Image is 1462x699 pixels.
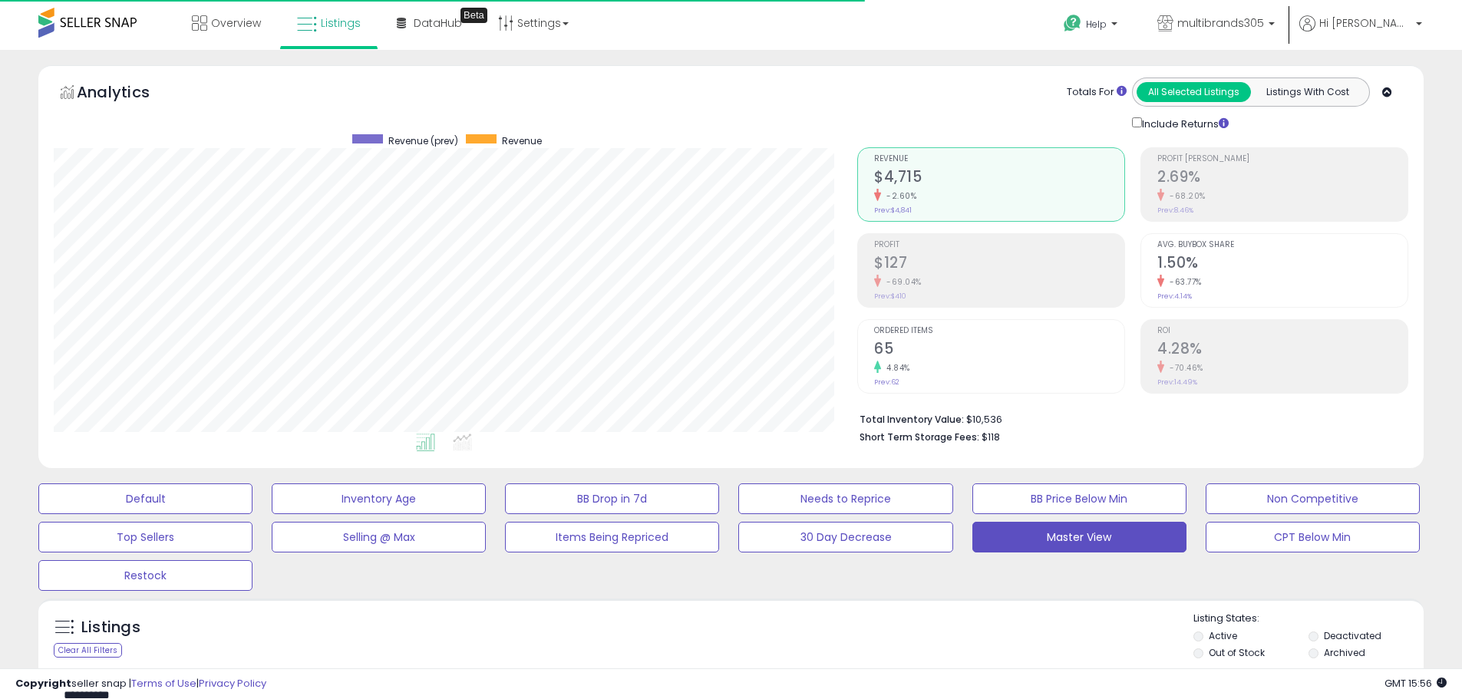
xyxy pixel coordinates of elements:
[738,483,952,514] button: Needs to Reprice
[54,643,122,658] div: Clear All Filters
[874,254,1124,275] h2: $127
[1086,18,1107,31] span: Help
[1157,378,1197,387] small: Prev: 14.49%
[15,677,266,691] div: seller snap | |
[505,483,719,514] button: BB Drop in 7d
[1299,15,1422,50] a: Hi [PERSON_NAME]
[15,676,71,691] strong: Copyright
[874,168,1124,189] h2: $4,715
[1209,629,1237,642] label: Active
[881,276,922,288] small: -69.04%
[1206,522,1420,552] button: CPT Below Min
[1324,646,1365,659] label: Archived
[388,134,458,147] span: Revenue (prev)
[1250,82,1365,102] button: Listings With Cost
[881,362,910,374] small: 4.84%
[972,522,1186,552] button: Master View
[1157,340,1408,361] h2: 4.28%
[1157,241,1408,249] span: Avg. Buybox Share
[874,378,899,387] small: Prev: 62
[1177,15,1264,31] span: multibrands305
[272,522,486,552] button: Selling @ Max
[1067,85,1127,100] div: Totals For
[982,430,1000,444] span: $118
[874,206,912,215] small: Prev: $4,841
[272,483,486,514] button: Inventory Age
[1384,676,1447,691] span: 2025-10-6 15:56 GMT
[1137,82,1251,102] button: All Selected Listings
[1209,646,1265,659] label: Out of Stock
[874,292,906,301] small: Prev: $410
[1164,362,1203,374] small: -70.46%
[1164,276,1202,288] small: -63.77%
[874,340,1124,361] h2: 65
[881,190,916,202] small: -2.60%
[1324,629,1381,642] label: Deactivated
[860,430,979,443] b: Short Term Storage Fees:
[1120,114,1247,132] div: Include Returns
[1206,483,1420,514] button: Non Competitive
[1319,15,1411,31] span: Hi [PERSON_NAME]
[1157,254,1408,275] h2: 1.50%
[38,522,252,552] button: Top Sellers
[38,483,252,514] button: Default
[738,522,952,552] button: 30 Day Decrease
[199,676,266,691] a: Privacy Policy
[874,327,1124,335] span: Ordered Items
[1051,2,1133,50] a: Help
[502,134,542,147] span: Revenue
[860,409,1397,427] li: $10,536
[131,676,196,691] a: Terms of Use
[860,413,964,426] b: Total Inventory Value:
[1063,14,1082,33] i: Get Help
[211,15,261,31] span: Overview
[1157,292,1192,301] small: Prev: 4.14%
[505,522,719,552] button: Items Being Repriced
[1157,327,1408,335] span: ROI
[1157,168,1408,189] h2: 2.69%
[460,8,487,23] div: Tooltip anchor
[874,241,1124,249] span: Profit
[81,617,140,638] h5: Listings
[1164,190,1206,202] small: -68.20%
[77,81,180,107] h5: Analytics
[414,15,462,31] span: DataHub
[1157,155,1408,163] span: Profit [PERSON_NAME]
[38,560,252,591] button: Restock
[972,483,1186,514] button: BB Price Below Min
[874,155,1124,163] span: Revenue
[321,15,361,31] span: Listings
[1157,206,1193,215] small: Prev: 8.46%
[1193,612,1424,626] p: Listing States:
